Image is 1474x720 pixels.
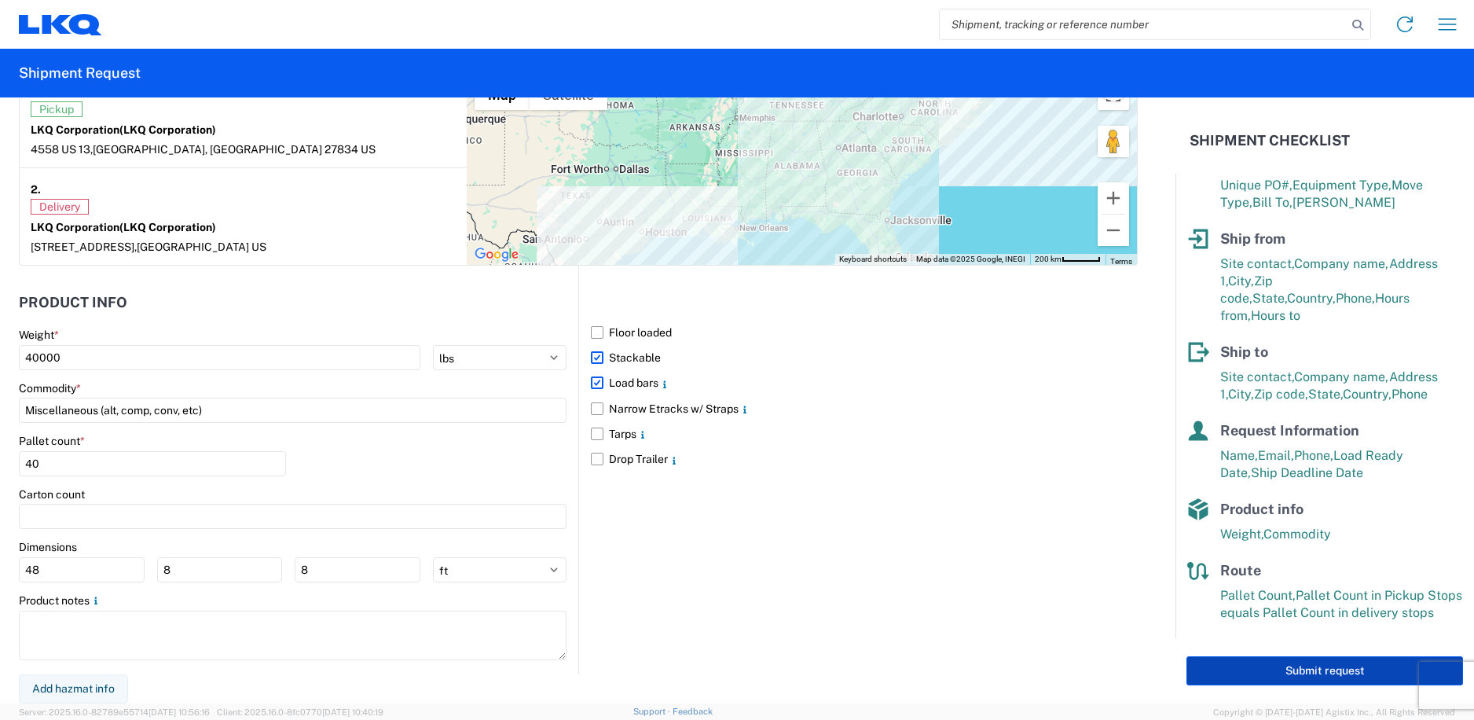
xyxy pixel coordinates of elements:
[19,707,210,717] span: Server: 2025.16.0-82789e55714
[940,9,1347,39] input: Shipment, tracking or reference number
[31,241,137,253] span: [STREET_ADDRESS],
[1220,422,1359,439] span: Request Information
[19,557,145,582] input: L
[1263,527,1331,542] span: Commodity
[1292,178,1391,193] span: Equipment Type,
[1251,465,1363,480] span: Ship Deadline Date
[1098,215,1129,246] button: Zoom out
[1336,291,1375,306] span: Phone,
[1220,448,1258,463] span: Name,
[31,101,82,117] span: Pickup
[591,446,1138,472] label: Drop Trailer
[1220,369,1294,384] span: Site contact,
[471,244,522,265] img: Google
[19,434,85,448] label: Pallet count
[1220,343,1268,360] span: Ship to
[31,199,89,215] span: Delivery
[839,254,907,265] button: Keyboard shortcuts
[1228,387,1254,402] span: City,
[93,143,376,156] span: [GEOGRAPHIC_DATA], [GEOGRAPHIC_DATA] 27834 US
[591,421,1138,446] label: Tarps
[1220,178,1292,193] span: Unique PO#,
[19,487,85,501] label: Carton count
[1294,256,1389,271] span: Company name,
[673,707,713,716] a: Feedback
[1391,387,1428,402] span: Phone
[1252,195,1292,210] span: Bill To,
[471,244,522,265] a: Open this area in Google Maps (opens a new window)
[1254,387,1308,402] span: Zip code,
[1220,230,1285,247] span: Ship from
[1251,308,1300,323] span: Hours to
[19,540,77,554] label: Dimensions
[1030,254,1105,265] button: Map Scale: 200 km per 46 pixels
[31,179,41,199] strong: 2.
[1294,448,1333,463] span: Phone,
[19,381,81,395] label: Commodity
[591,320,1138,345] label: Floor loaded
[1343,387,1391,402] span: Country,
[19,295,127,310] h2: Product Info
[1110,257,1132,266] a: Terms
[157,557,283,582] input: W
[1287,291,1336,306] span: Country,
[1220,501,1303,517] span: Product info
[217,707,383,717] span: Client: 2025.16.0-8fc0770
[19,593,102,608] label: Product notes
[19,674,128,703] button: Add hazmat info
[31,143,93,156] span: 4558 US 13,
[1213,705,1455,719] span: Copyright © [DATE]-[DATE] Agistix Inc., All Rights Reserved
[119,123,216,136] span: (LKQ Corporation)
[1220,527,1263,542] span: Weight,
[1308,387,1343,402] span: State,
[19,328,59,342] label: Weight
[295,557,420,582] input: H
[1292,195,1395,210] span: [PERSON_NAME]
[591,370,1138,395] label: Load bars
[1228,274,1254,288] span: City,
[119,221,216,233] span: (LKQ Corporation)
[1186,656,1463,685] button: Submit request
[31,123,216,136] strong: LKQ Corporation
[19,64,141,83] h2: Shipment Request
[1294,369,1389,384] span: Company name,
[1190,131,1350,150] h2: Shipment Checklist
[1220,588,1462,620] span: Pallet Count in Pickup Stops equals Pallet Count in delivery stops
[916,255,1025,263] span: Map data ©2025 Google, INEGI
[1258,448,1294,463] span: Email,
[148,707,210,717] span: [DATE] 10:56:16
[1220,256,1294,271] span: Site contact,
[1220,588,1296,603] span: Pallet Count,
[633,707,673,716] a: Support
[591,345,1138,370] label: Stackable
[31,221,216,233] strong: LKQ Corporation
[1252,291,1287,306] span: State,
[1098,126,1129,157] button: Drag Pegman onto the map to open Street View
[1220,562,1261,579] span: Route
[1098,182,1129,214] button: Zoom in
[591,396,1138,421] label: Narrow Etracks w/ Straps
[322,707,383,717] span: [DATE] 10:40:19
[137,241,266,253] span: [GEOGRAPHIC_DATA] US
[1035,255,1061,263] span: 200 km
